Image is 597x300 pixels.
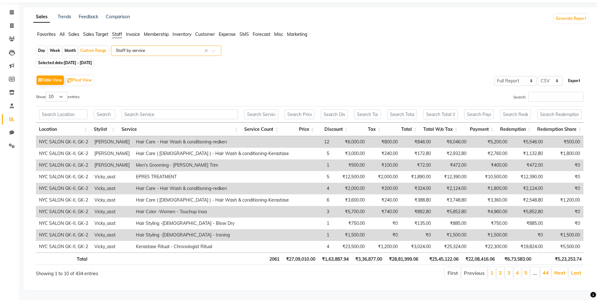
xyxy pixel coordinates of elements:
[36,92,80,102] label: Show entries
[546,148,583,159] td: ₹1,800.00
[195,31,215,37] span: Customer
[470,171,510,183] td: ₹10,500.00
[133,241,292,253] td: Kerastase Ritual - Chronologist Ritual
[292,148,332,159] td: 5
[292,206,332,218] td: 3
[510,136,546,148] td: ₹5,546.00
[423,109,458,119] input: Search Total W/o Tax
[274,31,283,37] span: Misc
[68,31,79,37] span: Sales
[528,92,583,102] input: Search:
[219,31,236,37] span: Expense
[510,206,546,218] td: ₹5,852.80
[205,47,210,54] span: Clear all
[510,218,546,229] td: ₹885.00
[281,123,317,136] th: Price: activate to sort column ascending
[401,229,434,241] td: ₹0
[79,46,108,55] div: Custom Range
[318,253,352,265] th: ₹1,63,887.94
[368,148,401,159] td: ₹240.00
[283,253,319,265] th: ₹27,09,010.00
[39,109,87,119] input: Search Location
[144,31,169,37] span: Membership
[497,123,534,136] th: Redemption: activate to sort column ascending
[253,31,270,37] span: Forecast
[46,92,68,102] select: Showentries
[332,148,368,159] td: ₹3,000.00
[133,171,292,183] td: EPRES TREATMENT
[543,269,549,276] a: 44
[470,229,510,241] td: ₹1,500.00
[292,159,332,171] td: 1
[36,218,91,229] td: NYC SALON GK-II, GK-2
[470,206,510,218] td: ₹4,960.00
[292,136,332,148] td: 12
[434,136,470,148] td: ₹6,046.00
[321,109,348,119] input: Search Discount
[510,171,546,183] td: ₹12,390.00
[534,123,585,136] th: Redemption Share: activate to sort column ascending
[510,159,546,171] td: ₹472.00
[368,229,401,241] td: ₹0
[332,241,368,253] td: ₹23,500.00
[33,11,50,23] a: Sales
[37,46,47,55] div: Day
[287,31,307,37] span: Marketing
[332,183,368,194] td: ₹2,000.00
[434,148,470,159] td: ₹2,932.80
[368,206,401,218] td: ₹740.00
[36,148,91,159] td: NYC SALON GK-II, GK-2
[36,136,91,148] td: NYC SALON GK-II, GK-2
[546,241,583,253] td: ₹5,500.00
[112,31,122,37] span: Staff
[368,194,401,206] td: ₹240.00
[37,59,93,67] span: Selected date:
[351,123,384,136] th: Tax: activate to sort column ascending
[91,171,133,183] td: Vicky_asst
[133,229,292,241] td: Hair Styling -[DEMOGRAPHIC_DATA] - Ironing
[133,136,292,148] td: Hair Care - Hair Wash & conditioning-redken
[546,159,583,171] td: ₹0
[244,109,278,119] input: Search Service Count
[401,136,434,148] td: ₹846.00
[401,194,434,206] td: ₹388.80
[133,194,292,206] td: Hair Care ( [DEMOGRAPHIC_DATA] ) - Hair Wash & conditioning-Kerastase
[401,241,434,253] td: ₹3,024.00
[284,109,314,119] input: Search Price
[401,183,434,194] td: ₹324.00
[63,46,77,55] div: Month
[554,14,588,23] button: Generate Report
[36,171,91,183] td: NYC SALON GK-II, GK-2
[106,14,130,19] a: Comparison
[546,206,583,218] td: ₹0
[133,148,292,159] td: Hair Care ( [DEMOGRAPHIC_DATA] ) - Hair Wash & conditioning-Kerastase
[490,269,493,276] a: 1
[36,241,91,253] td: NYC SALON GK-II, GK-2
[462,253,498,265] th: ₹22,08,416.06
[58,14,71,19] a: Trends
[434,159,470,171] td: ₹472.00
[332,206,368,218] td: ₹5,700.00
[498,253,535,265] th: ₹6,73,583.00
[510,183,546,194] td: ₹2,124.00
[126,31,140,37] span: Invoice
[133,159,292,171] td: Men's Grooming - [PERSON_NAME] Trim
[434,218,470,229] td: ₹885.00
[332,218,368,229] td: ₹750.00
[470,218,510,229] td: ₹750.00
[401,148,434,159] td: ₹172.80
[421,253,462,265] th: ₹25,45,122.06
[292,241,332,253] td: 4
[420,123,461,136] th: Total W/o Tax: activate to sort column ascending
[118,123,241,136] th: Service: activate to sort column ascending
[36,253,91,265] th: Total
[434,183,470,194] td: ₹2,124.00
[385,253,421,265] th: ₹28,81,999.06
[434,206,470,218] td: ₹5,852.80
[546,218,583,229] td: ₹0
[292,194,332,206] td: 6
[91,241,133,253] td: Vicky_asst
[332,194,368,206] td: ₹3,600.00
[546,171,583,183] td: ₹0
[401,218,434,229] td: ₹135.00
